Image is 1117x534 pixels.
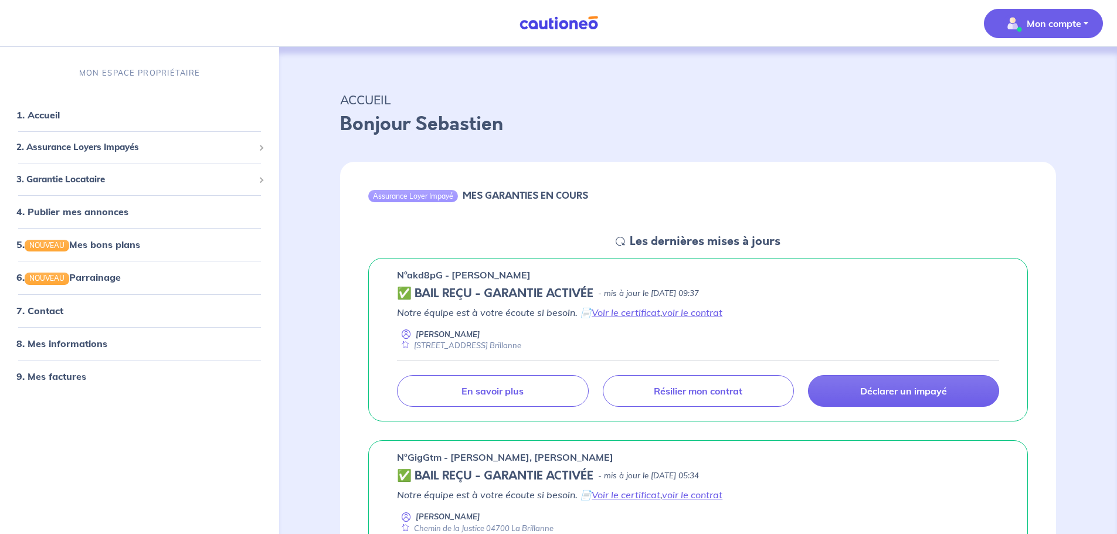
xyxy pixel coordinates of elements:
div: 8. Mes informations [5,332,274,355]
a: Résilier mon contrat [603,375,794,407]
div: 2. Assurance Loyers Impayés [5,136,274,159]
p: - mis à jour le [DATE] 09:37 [598,288,699,300]
p: Mon compte [1027,16,1081,30]
div: state: CONTRACT-VALIDATED, Context: NEW,CHOOSE-CERTIFICATE,ALONE,LESSOR-DOCUMENTS [397,287,999,301]
p: [PERSON_NAME] [416,511,480,522]
a: Déclarer un impayé [808,375,999,407]
h5: ✅ BAIL REÇU - GARANTIE ACTIVÉE [397,287,593,301]
button: illu_account_valid_menu.svgMon compte [984,9,1103,38]
p: En savoir plus [461,385,524,397]
a: 1. Accueil [16,109,60,121]
h5: ✅ BAIL REÇU - GARANTIE ACTIVÉE [397,469,593,483]
div: Chemin de la Justice 04700 La Brillanne [397,523,554,534]
a: Voir le certificat [592,489,660,501]
a: voir le contrat [662,307,722,318]
p: Résilier mon contrat [654,385,742,397]
div: 9. Mes factures [5,365,274,388]
h5: Les dernières mises à jours [630,234,780,249]
p: - mis à jour le [DATE] 05:34 [598,470,699,482]
p: Notre équipe est à votre écoute si besoin. 📄 , [397,305,999,319]
a: 7. Contact [16,305,63,317]
p: Bonjour Sebastien [340,110,1056,138]
a: 9. Mes factures [16,370,86,382]
a: 8. Mes informations [16,338,107,349]
p: ACCUEIL [340,89,1056,110]
a: 4. Publier mes annonces [16,206,128,217]
p: n°GigGtm - [PERSON_NAME], [PERSON_NAME] [397,450,613,464]
span: 2. Assurance Loyers Impayés [16,141,254,154]
div: Assurance Loyer Impayé [368,190,458,202]
a: 5.NOUVEAUMes bons plans [16,239,140,250]
h6: MES GARANTIES EN COURS [463,190,588,201]
p: Notre équipe est à votre écoute si besoin. 📄 , [397,488,999,502]
a: Voir le certificat [592,307,660,318]
a: voir le contrat [662,489,722,501]
img: Cautioneo [515,16,603,30]
div: 3. Garantie Locataire [5,168,274,191]
div: 7. Contact [5,299,274,322]
div: state: CONTRACT-VALIDATED, Context: NEW,MAYBE-CERTIFICATE,RELATIONSHIP,LESSOR-DOCUMENTS [397,469,999,483]
div: 6.NOUVEAUParrainage [5,266,274,289]
a: 6.NOUVEAUParrainage [16,271,121,283]
p: [PERSON_NAME] [416,329,480,340]
p: n°akd8pG - [PERSON_NAME] [397,268,531,282]
img: illu_account_valid_menu.svg [1003,14,1022,33]
p: MON ESPACE PROPRIÉTAIRE [79,67,200,79]
div: 4. Publier mes annonces [5,200,274,223]
div: 5.NOUVEAUMes bons plans [5,233,274,256]
div: 1. Accueil [5,103,274,127]
div: [STREET_ADDRESS] Brillanne [397,340,521,351]
p: Déclarer un impayé [860,385,947,397]
span: 3. Garantie Locataire [16,173,254,186]
a: En savoir plus [397,375,588,407]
